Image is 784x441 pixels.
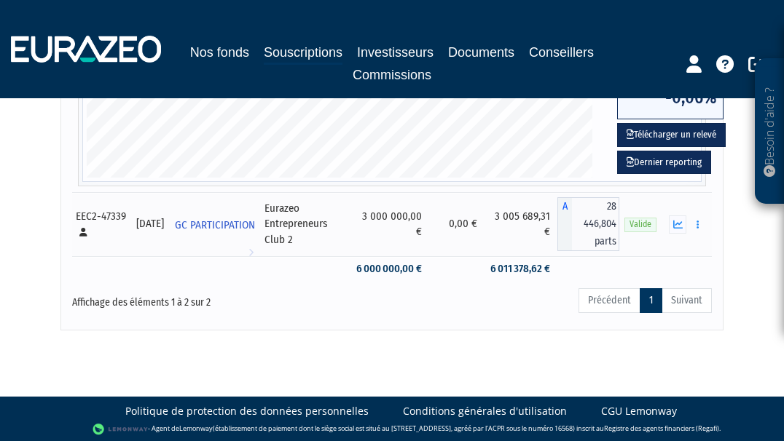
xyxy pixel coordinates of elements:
i: [Français] Personne physique [79,228,87,237]
a: Conditions générales d'utilisation [403,404,567,418]
div: A - Eurazeo Entrepreneurs Club 2 [557,197,619,251]
div: EEC2-47339 [76,209,126,240]
p: Besoin d'aide ? [761,66,778,197]
a: Nos fonds [190,42,249,63]
a: 1 [640,288,662,313]
span: A [557,197,572,251]
td: 6 000 000,00 € [350,256,429,282]
a: Registre des agents financiers (Regafi) [604,424,719,433]
div: Eurazeo Entrepreneurs Club 2 [264,201,345,247]
div: - Agent de (établissement de paiement dont le siège social est situé au [STREET_ADDRESS], agréé p... [15,422,769,437]
a: Souscriptions [264,42,342,65]
td: 3 000 000,00 € [350,192,429,256]
a: GC PARTICIPATION [169,210,259,239]
span: Valide [624,218,656,231]
button: Télécharger un relevé [617,123,726,147]
td: 0,00 € [429,192,485,256]
div: Affichage des éléments 1 à 2 sur 2 [72,287,326,310]
a: Investisseurs [357,42,434,63]
a: CGU Lemonway [601,404,677,418]
span: GC PARTICIPATION [175,212,255,239]
a: Documents [448,42,514,63]
a: Lemonway [179,424,213,433]
img: 1732889491-logotype_eurazeo_blanc_rvb.png [11,36,161,62]
span: 28 446,804 parts [572,197,619,251]
a: Dernier reporting [617,151,711,175]
a: Politique de protection des données personnelles [125,404,369,418]
div: [DATE] [136,216,164,231]
td: 3 005 689,31 € [485,192,558,256]
img: logo-lemonway.png [93,422,149,437]
a: Commissions [353,65,431,85]
td: 6 011 378,62 € [485,256,558,282]
i: Voir l'investisseur [248,239,254,266]
a: Conseillers [529,42,594,63]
